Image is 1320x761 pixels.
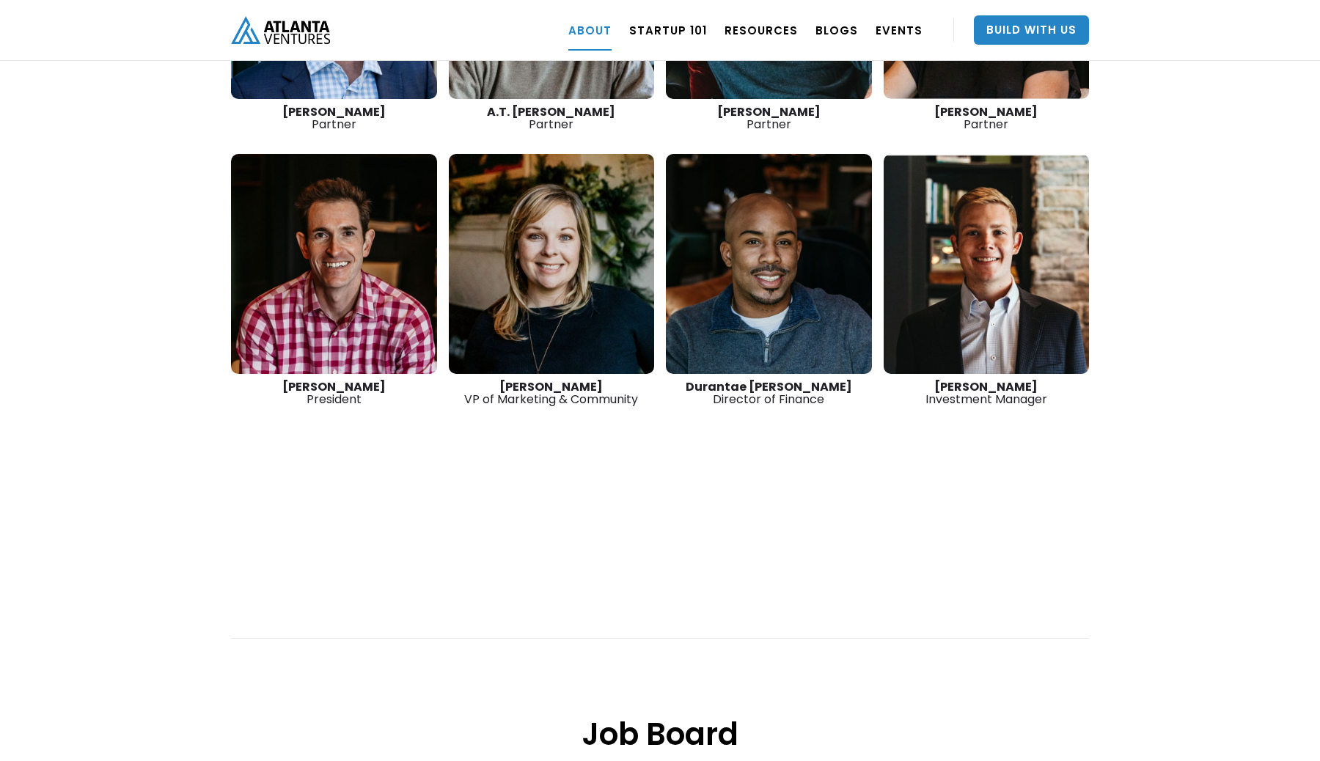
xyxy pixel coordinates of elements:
strong: [PERSON_NAME] [499,378,603,395]
div: Director of Finance [666,380,872,405]
div: President [231,380,437,405]
div: Investment Manager [884,380,1090,405]
div: Partner [666,106,872,130]
a: Startup 101 [629,10,707,51]
strong: A.T. [PERSON_NAME] [487,103,615,120]
a: BLOGS [815,10,858,51]
strong: [PERSON_NAME] [717,103,821,120]
a: EVENTS [876,10,923,51]
a: RESOURCES [725,10,798,51]
h1: Job Board [231,640,1089,755]
strong: [PERSON_NAME] [934,103,1038,120]
strong: [PERSON_NAME] [934,378,1038,395]
div: Partner [884,106,1090,130]
strong: Durantae [PERSON_NAME] [686,378,852,395]
strong: [PERSON_NAME] [282,378,386,395]
div: Partner [449,106,655,130]
div: Partner [231,106,437,130]
a: ABOUT [568,10,612,51]
a: Build With Us [974,15,1089,45]
div: VP of Marketing & Community [449,380,655,405]
strong: [PERSON_NAME] [282,103,386,120]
